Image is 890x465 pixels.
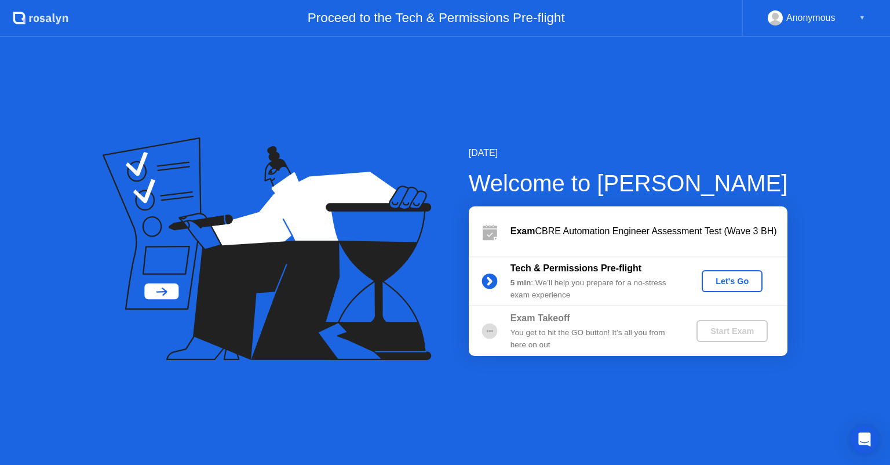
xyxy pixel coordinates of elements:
b: Exam [510,226,535,236]
button: Start Exam [696,320,768,342]
div: Open Intercom Messenger [851,426,878,453]
b: 5 min [510,278,531,287]
button: Let's Go [702,270,763,292]
div: : We’ll help you prepare for a no-stress exam experience [510,277,677,301]
div: ▼ [859,10,865,26]
div: Start Exam [701,326,763,336]
div: Let's Go [706,277,758,286]
b: Tech & Permissions Pre-flight [510,263,641,273]
div: [DATE] [469,146,788,160]
div: Anonymous [786,10,836,26]
b: Exam Takeoff [510,313,570,323]
div: Welcome to [PERSON_NAME] [469,166,788,201]
div: CBRE Automation Engineer Assessment Test (Wave 3 BH) [510,224,787,238]
div: You get to hit the GO button! It’s all you from here on out [510,327,677,351]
